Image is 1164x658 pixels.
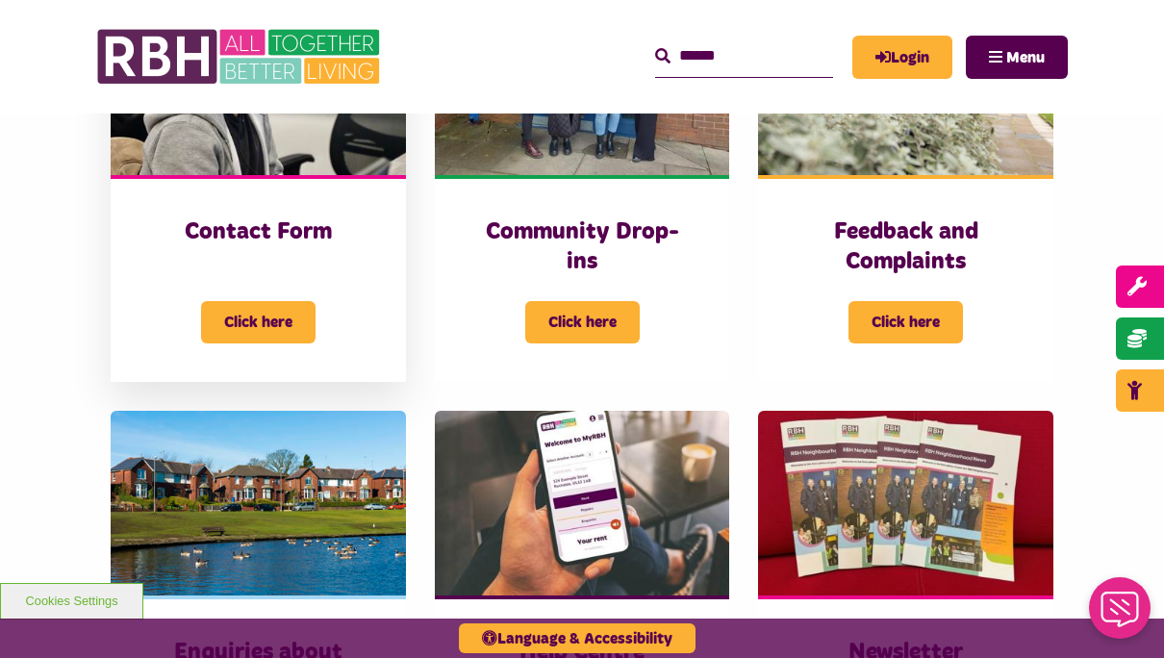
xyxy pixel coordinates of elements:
h3: Community Drop-ins [473,217,692,277]
img: Dewhirst Rd 03 [111,411,406,595]
input: Search [655,36,833,77]
span: Click here [525,301,640,343]
h3: Feedback and Complaints [797,217,1015,277]
iframe: Netcall Web Assistant for live chat [1077,571,1164,658]
img: RBH Newsletter Copies [758,411,1053,595]
span: Menu [1006,50,1045,65]
span: Click here [201,301,316,343]
button: Navigation [966,36,1068,79]
a: MyRBH [852,36,952,79]
span: Click here [848,301,963,343]
img: Myrbh Man Wth Mobile Correct [435,411,730,595]
button: Language & Accessibility [459,623,696,653]
h3: Contact Form [149,217,367,247]
img: RBH [96,19,385,94]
